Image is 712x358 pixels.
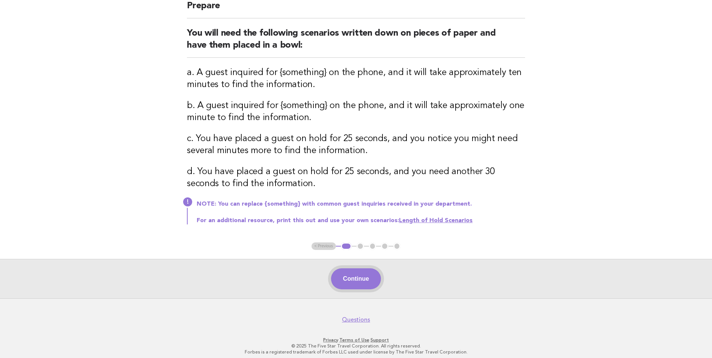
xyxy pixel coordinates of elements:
[399,218,473,224] a: Length of Hold Scenarios
[339,337,369,343] a: Terms of Use
[342,316,370,323] a: Questions
[197,217,525,224] p: For an additional resource, print this out and use your own scenarios:
[187,166,525,190] h3: d. You have placed a guest on hold for 25 seconds, and you need another 30 seconds to find the in...
[187,67,525,91] h3: a. A guest inquired for {something} on the phone, and it will take approximately ten minutes to f...
[126,343,586,349] p: © 2025 The Five Star Travel Corporation. All rights reserved.
[341,242,352,250] button: 1
[187,133,525,157] h3: c. You have placed a guest on hold for 25 seconds, and you notice you might need several minutes ...
[187,100,525,124] h3: b. A guest inquired for {something} on the phone, and it will take approximately one minute to fi...
[370,337,389,343] a: Support
[197,200,525,208] p: NOTE: You can replace {something} with common guest inquiries received in your department.
[331,268,381,289] button: Continue
[187,27,525,58] h2: You will need the following scenarios written down on pieces of paper and have them placed in a b...
[323,337,338,343] a: Privacy
[126,349,586,355] p: Forbes is a registered trademark of Forbes LLC used under license by The Five Star Travel Corpora...
[126,337,586,343] p: · ·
